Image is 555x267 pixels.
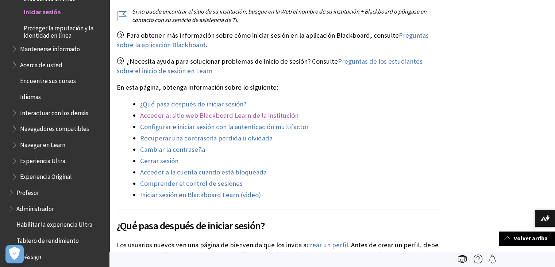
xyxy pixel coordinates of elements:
[16,187,39,196] span: Profesor
[140,145,205,154] a: Cambiar la contraseña
[140,191,261,199] a: Iniciar sesión en Blackboard Learn (video)
[117,31,440,50] p: Para obtener más información sobre cómo iniciar sesión en la aplicación Blackboard, consulte .
[117,7,440,24] p: Si no puede encontrar el sitio de su institución, busque en la Web el nombre de su institución + ...
[458,255,467,263] img: Print
[140,168,267,177] a: Acceder a la cuenta cuando está bloqueada
[140,179,243,188] a: Comprender el control de sesiones
[20,75,76,85] span: Encuentre sus cursos
[20,59,62,69] span: Acerca de usted
[117,83,440,92] p: En esta página, obtenga información sobre lo siguiente:
[117,31,429,49] a: Preguntas sobre la aplicación Blackboard
[20,123,89,133] span: Navegadores compatibles
[140,134,273,143] a: Recuperar una contraseña perdida u olvidada
[117,209,440,233] h2: ¿Qué pasa después de iniciar sesión?
[5,245,24,263] button: Abrir preferencias
[20,91,41,101] span: Idiomas
[156,100,170,109] a: pasa
[307,241,348,249] a: crear un perfil
[474,255,482,263] img: More help
[140,157,178,165] a: Cerrar sesión
[24,22,104,39] span: Proteger la reputación y la identidad en línea
[140,100,155,109] a: ¿Qué
[488,255,497,263] img: Follow this page
[20,107,88,117] span: Interactuar con los demás
[117,57,423,75] a: Preguntas de los estudiantes sobre el inicio de sesión en Learn
[13,251,41,260] span: SafeAssign
[499,232,555,245] a: Volver arriba
[140,123,309,131] a: Configurar e iniciar sesión con la autenticación multifactor
[140,111,298,120] a: Acceder al sitio web Blackboard Learn de la institución
[117,57,440,76] p: ¿Necesita ayuda para solucionar problemas de inicio de sesión? Consulte
[20,171,72,181] span: Experiencia Original
[20,139,65,148] span: Navegar en Learn
[20,155,65,165] span: Experiencia Ultra
[16,203,54,213] span: Administrador
[16,234,79,244] span: Tablero de rendimiento
[20,43,80,53] span: Mantenerse informado
[16,219,92,229] span: Habilitar la experiencia Ultra
[171,100,246,109] a: después de iniciar sesión?
[24,6,61,16] span: Iniciar sesión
